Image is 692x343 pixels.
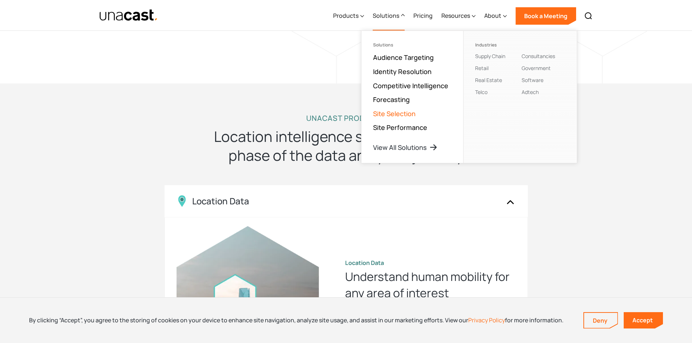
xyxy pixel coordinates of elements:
[99,9,158,22] img: Unacast text logo
[522,77,543,83] a: Software
[176,195,188,207] img: Location Data icon
[441,11,470,20] div: Resources
[522,89,539,95] a: Adtech
[345,259,384,267] strong: Location Data
[333,1,364,31] div: Products
[468,316,505,324] a: Privacy Policy
[345,269,516,301] h3: Understand human mobility for any area of interest
[373,123,427,132] a: Site Performance
[361,30,577,163] nav: Solutions
[484,11,501,20] div: About
[99,9,158,22] a: home
[413,1,433,31] a: Pricing
[522,65,551,72] a: Government
[192,196,249,207] div: Location Data
[373,42,452,48] div: Solutions
[373,11,399,20] div: Solutions
[484,1,507,31] div: About
[584,313,618,328] a: Deny
[475,77,502,83] a: Real Estate
[373,95,410,104] a: Forecasting
[29,316,563,324] div: By clicking “Accept”, you agree to the storing of cookies on your device to enhance site navigati...
[306,113,386,124] h2: UNACAST PRODUCTS
[475,89,487,95] a: Telco
[373,53,434,62] a: Audience Targeting
[515,7,576,25] a: Book a Meeting
[373,143,438,152] a: View All Solutions
[373,67,432,76] a: Identity Resolution
[333,11,359,20] div: Products
[584,12,593,20] img: Search icon
[373,109,416,118] a: Site Selection
[201,127,491,165] h2: Location intelligence solutions for every phase of the data analytics journey
[441,1,476,31] div: Resources
[475,53,505,60] a: Supply Chain
[522,53,555,60] a: Consultancies
[475,42,519,48] div: Industries
[373,1,405,31] div: Solutions
[624,312,663,328] a: Accept
[475,65,489,72] a: Retail
[373,81,448,90] a: Competitive Intelligence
